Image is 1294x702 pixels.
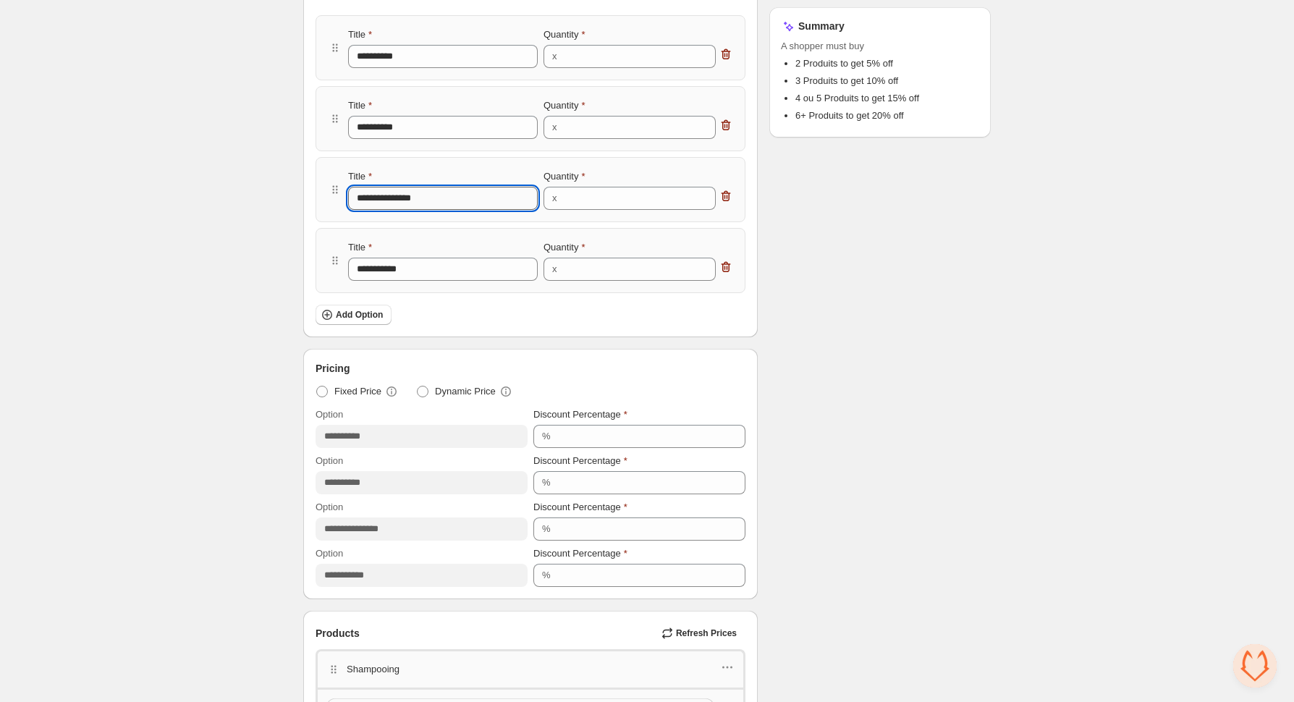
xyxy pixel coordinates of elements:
[316,305,392,325] button: Add Option
[798,19,845,33] h3: Summary
[552,49,557,64] div: x
[533,407,627,422] label: Discount Percentage
[552,191,557,206] div: x
[795,74,979,88] li: 3 Produits to get 10% off
[316,500,343,515] label: Option
[542,522,551,536] div: %
[316,546,343,561] label: Option
[656,623,745,643] button: Refresh Prices
[348,28,372,42] label: Title
[533,454,627,468] label: Discount Percentage
[348,240,372,255] label: Title
[316,626,360,640] span: Products
[544,98,585,113] label: Quantity
[676,627,737,639] span: Refresh Prices
[795,56,979,71] li: 2 Produits to get 5% off
[316,454,343,468] label: Option
[348,98,372,113] label: Title
[552,120,557,135] div: x
[781,39,979,54] span: A shopper must buy
[544,169,585,184] label: Quantity
[542,429,551,444] div: %
[533,500,627,515] label: Discount Percentage
[435,384,496,399] span: Dynamic Price
[544,240,585,255] label: Quantity
[795,91,979,106] li: 4 ou 5 Produits to get 15% off
[542,568,551,583] div: %
[348,169,372,184] label: Title
[336,309,383,321] span: Add Option
[795,109,979,123] li: 6+ Produits to get 20% off
[334,384,381,399] span: Fixed Price
[316,407,343,422] label: Option
[316,361,350,376] span: Pricing
[542,475,551,490] div: %
[552,262,557,276] div: x
[347,662,399,677] p: Shampooing
[544,28,585,42] label: Quantity
[1233,644,1277,688] a: Open chat
[533,546,627,561] label: Discount Percentage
